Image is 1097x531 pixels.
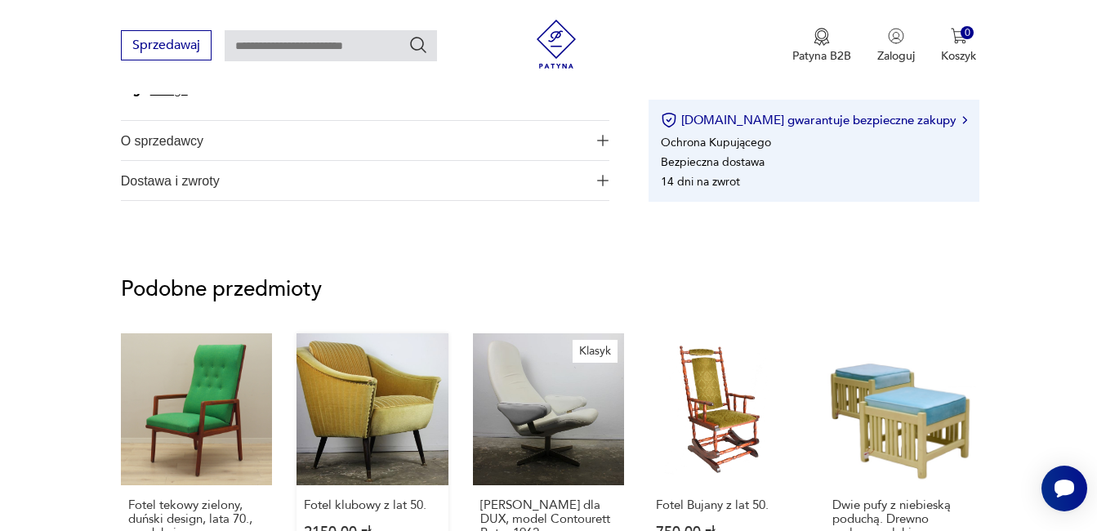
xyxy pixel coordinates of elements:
img: Ikona plusa [597,175,609,186]
button: Szukaj [408,35,428,55]
li: Ochrona Kupującego [661,134,771,149]
img: Ikona koszyka [951,28,967,44]
iframe: Smartsupp widget button [1041,466,1087,511]
button: Sprzedawaj [121,30,212,60]
img: Ikona strzałki w prawo [962,116,967,124]
div: 0 [961,26,974,40]
button: Patyna B2B [792,28,851,64]
p: Podobne przedmioty [121,279,977,299]
p: Patyna B2B [792,48,851,64]
li: Bezpieczna dostawa [661,154,765,169]
li: 14 dni na zwrot [661,173,740,189]
button: Zaloguj [877,28,915,64]
p: Fotel Bujany z lat 50. [656,498,793,512]
a: vintage [150,83,188,98]
a: Ikona medaluPatyna B2B [792,28,851,64]
img: Ikonka użytkownika [888,28,904,44]
button: [DOMAIN_NAME] gwarantuje bezpieczne zakupy [661,112,967,128]
button: 0Koszyk [941,28,976,64]
img: Ikona certyfikatu [661,112,677,128]
p: Zaloguj [877,48,915,64]
b: Tagi: [121,83,147,98]
p: Fotel klubowy z lat 50. [304,498,441,512]
img: Ikona plusa [597,135,609,146]
button: Ikona plusaDostawa i zwroty [121,161,609,200]
a: Sprzedawaj [121,41,212,52]
button: Ikona plusaO sprzedawcy [121,121,609,160]
p: Koszyk [941,48,976,64]
img: Patyna - sklep z meblami i dekoracjami vintage [532,20,581,69]
span: O sprzedawcy [121,121,587,160]
img: Ikona medalu [814,28,830,46]
span: Dostawa i zwroty [121,161,587,200]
